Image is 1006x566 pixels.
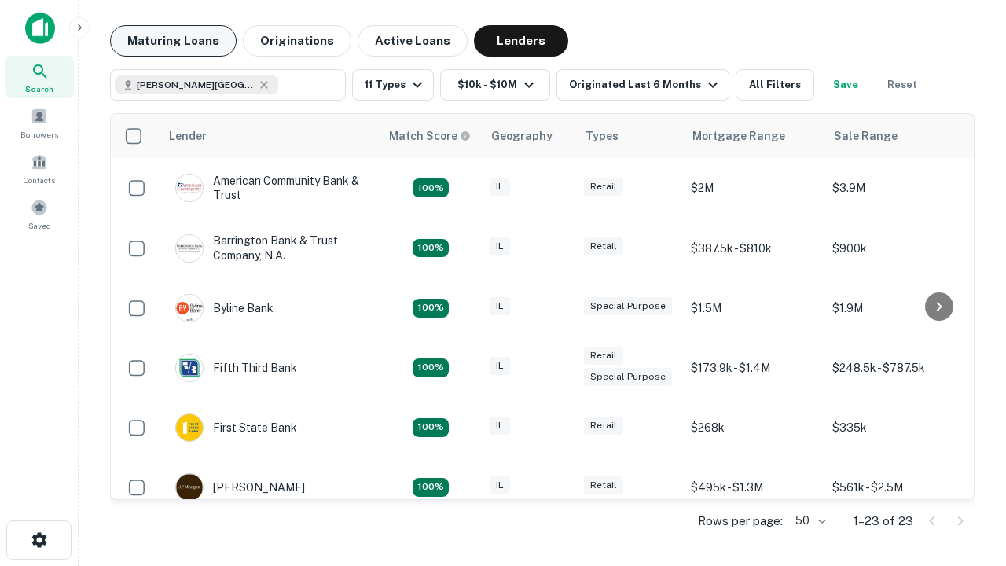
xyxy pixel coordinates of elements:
[854,512,913,531] p: 1–23 of 23
[352,69,434,101] button: 11 Types
[584,476,623,494] div: Retail
[474,25,568,57] button: Lenders
[110,25,237,57] button: Maturing Loans
[789,509,828,532] div: 50
[175,413,297,442] div: First State Bank
[413,299,449,318] div: Matching Properties: 2, hasApolloMatch: undefined
[389,127,471,145] div: Capitalize uses an advanced AI algorithm to match your search with the best lender. The match sco...
[169,127,207,145] div: Lender
[24,174,55,186] span: Contacts
[25,13,55,44] img: capitalize-icon.png
[683,398,824,458] td: $268k
[482,114,576,158] th: Geography
[683,458,824,517] td: $495k - $1.3M
[821,69,871,101] button: Save your search to get updates of matches that match your search criteria.
[824,338,966,398] td: $248.5k - $787.5k
[877,69,927,101] button: Reset
[824,458,966,517] td: $561k - $2.5M
[824,398,966,458] td: $335k
[175,233,364,262] div: Barrington Bank & Trust Company, N.a.
[440,69,550,101] button: $10k - $10M
[413,239,449,258] div: Matching Properties: 3, hasApolloMatch: undefined
[25,83,53,95] span: Search
[5,147,74,189] a: Contacts
[490,178,510,196] div: IL
[175,354,297,382] div: Fifth Third Bank
[683,218,824,277] td: $387.5k - $810k
[824,158,966,218] td: $3.9M
[413,178,449,197] div: Matching Properties: 2, hasApolloMatch: undefined
[736,69,814,101] button: All Filters
[358,25,468,57] button: Active Loans
[413,418,449,437] div: Matching Properties: 2, hasApolloMatch: undefined
[243,25,351,57] button: Originations
[683,278,824,338] td: $1.5M
[176,474,203,501] img: picture
[389,127,468,145] h6: Match Score
[20,128,58,141] span: Borrowers
[491,127,553,145] div: Geography
[692,127,785,145] div: Mortgage Range
[698,512,783,531] p: Rows per page:
[176,355,203,381] img: picture
[176,175,203,201] img: picture
[927,440,1006,516] iframe: Chat Widget
[490,297,510,315] div: IL
[584,237,623,255] div: Retail
[176,295,203,322] img: picture
[176,235,203,262] img: picture
[413,358,449,377] div: Matching Properties: 2, hasApolloMatch: undefined
[176,414,203,441] img: picture
[584,178,623,196] div: Retail
[569,75,722,94] div: Originated Last 6 Months
[824,114,966,158] th: Sale Range
[490,476,510,494] div: IL
[576,114,683,158] th: Types
[5,56,74,98] a: Search
[584,297,672,315] div: Special Purpose
[28,219,51,232] span: Saved
[683,114,824,158] th: Mortgage Range
[490,237,510,255] div: IL
[5,101,74,144] a: Borrowers
[175,174,364,202] div: American Community Bank & Trust
[5,193,74,235] a: Saved
[380,114,482,158] th: Capitalize uses an advanced AI algorithm to match your search with the best lender. The match sco...
[175,473,305,502] div: [PERSON_NAME]
[824,218,966,277] td: $900k
[490,357,510,375] div: IL
[490,417,510,435] div: IL
[683,158,824,218] td: $2M
[683,338,824,398] td: $173.9k - $1.4M
[584,368,672,386] div: Special Purpose
[586,127,619,145] div: Types
[137,78,255,92] span: [PERSON_NAME][GEOGRAPHIC_DATA], [GEOGRAPHIC_DATA]
[175,294,274,322] div: Byline Bank
[834,127,898,145] div: Sale Range
[413,478,449,497] div: Matching Properties: 3, hasApolloMatch: undefined
[160,114,380,158] th: Lender
[824,278,966,338] td: $1.9M
[584,417,623,435] div: Retail
[556,69,729,101] button: Originated Last 6 Months
[584,347,623,365] div: Retail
